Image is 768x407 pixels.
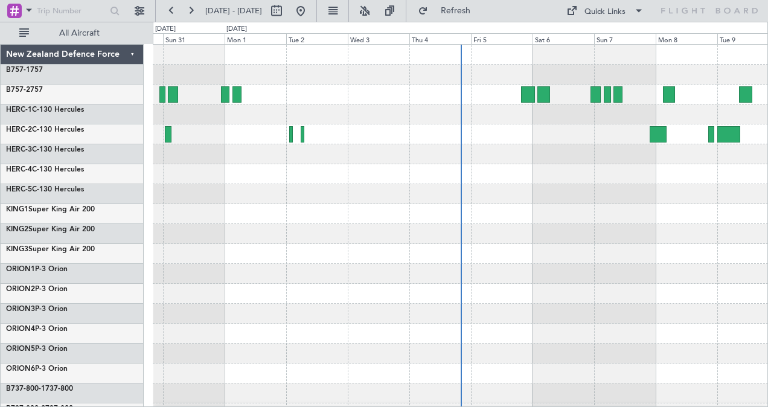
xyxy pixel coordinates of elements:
[6,86,43,94] a: B757-2757
[6,106,84,114] a: HERC-1C-130 Hercules
[6,345,35,353] span: ORION5
[13,24,131,43] button: All Aircraft
[6,325,68,333] a: ORION4P-3 Orion
[533,33,594,44] div: Sat 6
[6,206,28,213] span: KING1
[6,106,32,114] span: HERC-1
[37,2,106,20] input: Trip Number
[6,246,28,253] span: KING3
[348,33,409,44] div: Wed 3
[6,186,32,193] span: HERC-5
[6,166,32,173] span: HERC-4
[6,66,43,74] a: B757-1757
[6,226,95,233] a: KING2Super King Air 200
[6,266,68,273] a: ORION1P-3 Orion
[584,6,626,18] div: Quick Links
[6,385,45,393] span: B737-800-1
[6,266,35,273] span: ORION1
[594,33,656,44] div: Sun 7
[6,286,35,293] span: ORION2
[6,146,32,153] span: HERC-3
[6,286,68,293] a: ORION2P-3 Orion
[6,306,35,313] span: ORION3
[155,24,176,34] div: [DATE]
[6,66,30,74] span: B757-1
[471,33,533,44] div: Fri 5
[656,33,717,44] div: Mon 8
[6,385,73,393] a: B737-800-1737-800
[6,166,84,173] a: HERC-4C-130 Hercules
[6,146,84,153] a: HERC-3C-130 Hercules
[6,246,95,253] a: KING3Super King Air 200
[409,33,471,44] div: Thu 4
[226,24,247,34] div: [DATE]
[6,86,30,94] span: B757-2
[6,345,68,353] a: ORION5P-3 Orion
[6,126,84,133] a: HERC-2C-130 Hercules
[225,33,286,44] div: Mon 1
[205,5,262,16] span: [DATE] - [DATE]
[6,226,28,233] span: KING2
[6,306,68,313] a: ORION3P-3 Orion
[6,365,68,373] a: ORION6P-3 Orion
[31,29,127,37] span: All Aircraft
[163,33,225,44] div: Sun 31
[6,126,32,133] span: HERC-2
[6,186,84,193] a: HERC-5C-130 Hercules
[6,206,95,213] a: KING1Super King Air 200
[560,1,650,21] button: Quick Links
[6,325,35,333] span: ORION4
[286,33,348,44] div: Tue 2
[430,7,481,15] span: Refresh
[6,365,35,373] span: ORION6
[412,1,485,21] button: Refresh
